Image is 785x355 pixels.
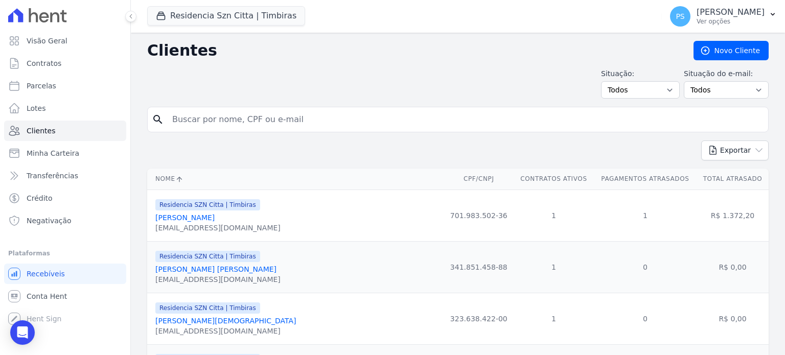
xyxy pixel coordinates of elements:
td: 1 [514,190,594,241]
span: Lotes [27,103,46,113]
span: Residencia SZN Citta | Timbiras [155,199,260,210]
span: Parcelas [27,81,56,91]
a: Novo Cliente [694,41,769,60]
a: Clientes [4,121,126,141]
th: CPF/CNPJ [444,169,514,190]
a: Transferências [4,165,126,186]
label: Situação: [601,68,680,79]
span: Transferências [27,171,78,181]
td: 0 [594,293,697,344]
th: Contratos Ativos [514,169,594,190]
td: 323.638.422-00 [444,293,514,344]
td: 701.983.502-36 [444,190,514,241]
td: R$ 1.372,20 [697,190,769,241]
span: Negativação [27,216,72,226]
button: Exportar [701,140,769,160]
input: Buscar por nome, CPF ou e-mail [166,109,764,130]
span: Clientes [27,126,55,136]
span: Contratos [27,58,61,68]
div: Open Intercom Messenger [10,320,35,345]
th: Pagamentos Atrasados [594,169,697,190]
td: 1 [594,190,697,241]
span: Visão Geral [27,36,67,46]
button: Residencia Szn Citta | Timbiras [147,6,305,26]
span: Residencia SZN Citta | Timbiras [155,251,260,262]
a: Conta Hent [4,286,126,306]
button: PS [PERSON_NAME] Ver opções [662,2,785,31]
span: Conta Hent [27,291,67,301]
div: [EMAIL_ADDRESS][DOMAIN_NAME] [155,326,296,336]
th: Nome [147,169,444,190]
a: Parcelas [4,76,126,96]
a: Crédito [4,188,126,208]
label: Situação do e-mail: [684,68,769,79]
a: [PERSON_NAME] [PERSON_NAME] [155,265,276,273]
span: Residencia SZN Citta | Timbiras [155,302,260,314]
span: Crédito [27,193,53,203]
a: Visão Geral [4,31,126,51]
p: Ver opções [697,17,765,26]
div: Plataformas [8,247,122,259]
i: search [152,113,164,126]
a: [PERSON_NAME] [155,214,215,222]
span: PS [676,13,684,20]
span: Recebíveis [27,269,65,279]
td: R$ 0,00 [697,241,769,293]
p: [PERSON_NAME] [697,7,765,17]
a: Contratos [4,53,126,74]
td: 0 [594,241,697,293]
td: 341.851.458-88 [444,241,514,293]
span: Minha Carteira [27,148,79,158]
td: 1 [514,241,594,293]
a: Negativação [4,210,126,231]
td: R$ 0,00 [697,293,769,344]
a: [PERSON_NAME][DEMOGRAPHIC_DATA] [155,317,296,325]
div: [EMAIL_ADDRESS][DOMAIN_NAME] [155,223,281,233]
a: Recebíveis [4,264,126,284]
h2: Clientes [147,41,677,60]
a: Minha Carteira [4,143,126,163]
th: Total Atrasado [697,169,769,190]
td: 1 [514,293,594,344]
a: Lotes [4,98,126,119]
div: [EMAIL_ADDRESS][DOMAIN_NAME] [155,274,281,285]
